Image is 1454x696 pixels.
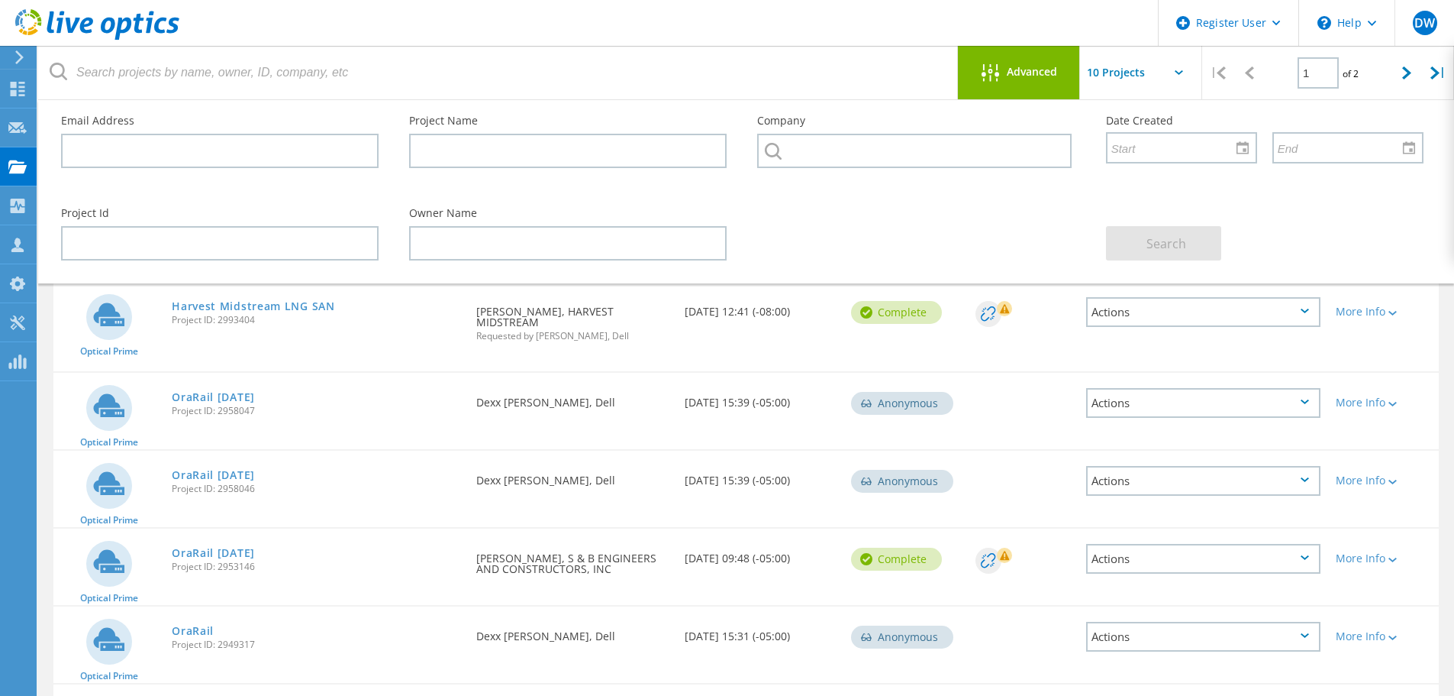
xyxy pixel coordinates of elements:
div: Actions [1086,297,1320,327]
span: Optical Prime [80,516,138,525]
svg: \n [1317,16,1331,30]
span: Optical Prime [80,438,138,447]
div: | [1423,46,1454,100]
span: Project ID: 2953146 [172,562,461,571]
a: Harvest Midstream LNG SAN [172,301,335,312]
input: End [1274,133,1411,162]
a: OraRail [DATE] [172,548,255,558]
div: More Info [1336,306,1431,317]
div: Actions [1086,544,1320,574]
span: Optical Prime [80,594,138,603]
span: Project ID: 2958046 [172,484,461,494]
div: Complete [851,301,942,324]
input: Start [1107,133,1245,162]
div: Dexx [PERSON_NAME], Dell [469,607,676,657]
span: Optical Prime [80,347,138,356]
div: [DATE] 12:41 (-08:00) [677,282,843,332]
a: OraRail [DATE] [172,392,255,403]
a: OraRail [172,626,214,636]
span: Search [1146,235,1186,252]
div: [PERSON_NAME], S & B ENGINEERS AND CONSTRUCTORS, INC [469,529,676,590]
span: Requested by [PERSON_NAME], Dell [476,332,669,341]
label: Company [757,115,1075,126]
span: Project ID: 2949317 [172,640,461,649]
div: Anonymous [851,470,953,493]
span: of 2 [1343,67,1359,80]
div: More Info [1336,631,1431,642]
div: [DATE] 09:48 (-05:00) [677,529,843,579]
div: [PERSON_NAME], HARVEST MIDSTREAM [469,282,676,356]
div: Complete [851,548,942,571]
div: Anonymous [851,626,953,649]
span: Advanced [1007,66,1057,77]
span: DW [1414,17,1435,29]
label: Owner Name [409,208,727,219]
div: Dexx [PERSON_NAME], Dell [469,373,676,423]
input: Search projects by name, owner, ID, company, etc [38,46,959,99]
div: More Info [1336,553,1431,564]
div: Actions [1086,622,1320,652]
label: Project Name [409,115,727,126]
div: | [1202,46,1233,100]
a: OraRail [DATE] [172,470,255,481]
div: Actions [1086,466,1320,496]
label: Date Created [1106,115,1423,126]
div: [DATE] 15:39 (-05:00) [677,373,843,423]
div: Anonymous [851,392,953,415]
label: Email Address [61,115,379,126]
label: Project Id [61,208,379,219]
div: Actions [1086,388,1320,418]
button: Search [1106,226,1221,261]
div: [DATE] 15:31 (-05:00) [677,607,843,657]
span: Project ID: 2958047 [172,406,461,416]
div: More Info [1336,397,1431,408]
span: Project ID: 2993404 [172,316,461,325]
a: Live Optics Dashboard [15,32,179,43]
div: More Info [1336,475,1431,486]
div: [DATE] 15:39 (-05:00) [677,451,843,501]
div: Dexx [PERSON_NAME], Dell [469,451,676,501]
span: Optical Prime [80,672,138,681]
